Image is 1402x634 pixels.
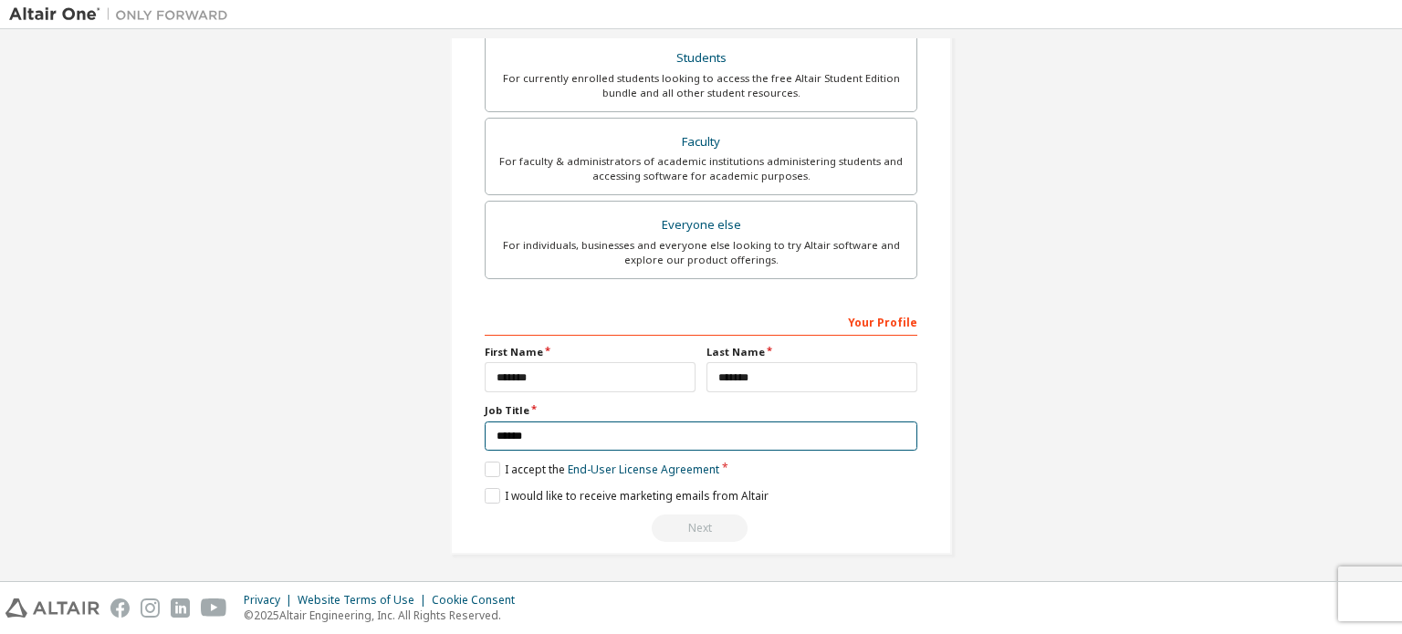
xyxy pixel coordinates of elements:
div: For currently enrolled students looking to access the free Altair Student Edition bundle and all ... [497,71,905,100]
div: Select your account type to continue [485,514,917,542]
div: Cookie Consent [432,593,526,608]
img: Altair One [9,5,237,24]
label: I accept the [485,462,719,477]
img: linkedin.svg [171,598,190,618]
img: instagram.svg [141,598,160,618]
img: youtube.svg [201,598,227,618]
div: Privacy [244,593,298,608]
div: For faculty & administrators of academic institutions administering students and accessing softwa... [497,154,905,183]
div: Students [497,46,905,71]
label: Job Title [485,403,917,418]
div: For individuals, businesses and everyone else looking to try Altair software and explore our prod... [497,238,905,267]
div: Website Terms of Use [298,593,432,608]
img: facebook.svg [110,598,130,618]
label: First Name [485,345,696,359]
div: Your Profile [485,307,917,336]
label: I would like to receive marketing emails from Altair [485,488,769,504]
p: © 2025 Altair Engineering, Inc. All Rights Reserved. [244,608,526,623]
img: altair_logo.svg [5,598,99,618]
div: Everyone else [497,213,905,238]
div: Faculty [497,130,905,155]
label: Last Name [706,345,917,359]
a: End-User License Agreement [568,462,719,477]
